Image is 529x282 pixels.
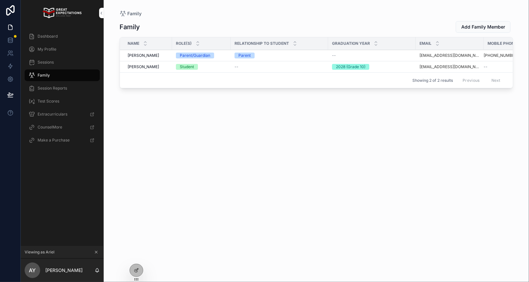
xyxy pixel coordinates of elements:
[38,125,62,130] span: CounselMore
[25,134,100,146] a: Make a Purchase
[128,53,168,58] a: [PERSON_NAME]
[235,53,324,58] a: Parent
[25,69,100,81] a: Family
[332,53,336,58] span: --
[420,64,480,69] a: [EMAIL_ADDRESS][DOMAIN_NAME]
[176,41,192,46] span: Role(s)
[25,31,100,42] a: Dashboard
[120,22,140,31] h1: Family
[420,53,480,58] a: [EMAIL_ADDRESS][DOMAIN_NAME]
[127,10,142,17] span: Family
[38,60,54,65] span: Sessions
[43,8,81,18] img: App logo
[235,64,324,69] a: --
[38,112,67,117] span: Extracurriculars
[484,53,524,58] a: [PHONE_NUMBER]
[235,64,238,69] span: --
[38,86,67,91] span: Session Reports
[332,64,412,70] a: 2028 (Grade 10)
[25,250,54,255] span: Viewing as Ariel
[38,138,70,143] span: Make a Purchase
[128,64,168,69] a: [PERSON_NAME]
[38,34,58,39] span: Dashboard
[238,53,251,58] div: Parent
[25,95,100,107] a: Test Scores
[456,21,511,33] button: Add Family Member
[38,73,50,78] span: Family
[128,41,139,46] span: Name
[120,10,142,17] a: Family
[128,53,159,58] span: [PERSON_NAME]
[336,64,365,70] div: 2028 (Grade 10)
[180,64,194,70] div: Student
[21,26,104,154] div: scrollable content
[25,108,100,120] a: Extracurriculars
[420,41,431,46] span: Email
[332,41,370,46] span: Graduation Year
[128,64,159,69] span: [PERSON_NAME]
[25,43,100,55] a: My Profile
[180,53,210,58] div: Parent/Guardian
[176,53,227,58] a: Parent/Guardian
[38,99,59,104] span: Test Scores
[25,56,100,68] a: Sessions
[332,53,412,58] a: --
[461,24,505,30] span: Add Family Member
[38,47,56,52] span: My Profile
[25,121,100,133] a: CounselMore
[45,267,83,274] p: [PERSON_NAME]
[484,64,488,69] span: --
[25,82,100,94] a: Session Reports
[235,41,289,46] span: Relationship to Student
[484,64,524,69] a: --
[484,53,518,58] a: [PHONE_NUMBER]
[412,78,453,83] span: Showing 2 of 2 results
[176,64,227,70] a: Student
[29,266,36,274] span: AY
[488,41,517,46] span: Mobile Phone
